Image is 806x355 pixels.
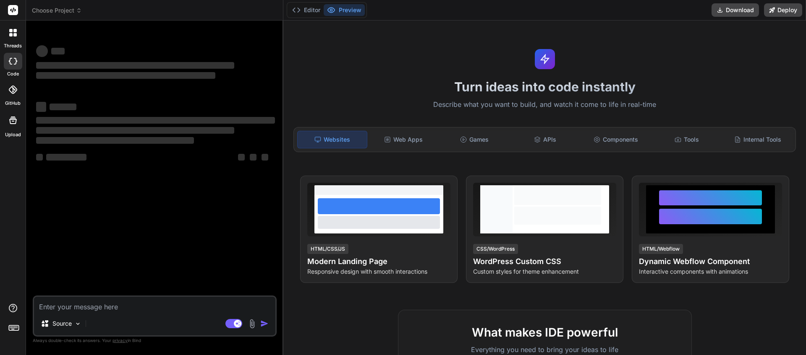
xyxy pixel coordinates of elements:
[510,131,580,148] div: APIs
[307,267,450,276] p: Responsive design with smooth interactions
[36,137,194,144] span: ‌
[113,338,128,343] span: privacy
[7,70,19,78] label: code
[32,6,82,15] span: Choose Project
[473,244,518,254] div: CSS/WordPress
[639,256,782,267] h4: Dynamic Webflow Component
[247,319,257,329] img: attachment
[581,131,651,148] div: Components
[307,256,450,267] h4: Modern Landing Page
[36,62,234,69] span: ‌
[74,320,81,327] img: Pick Models
[412,324,678,341] h2: What makes IDE powerful
[4,42,22,49] label: threads
[238,154,245,161] span: ‌
[723,131,792,148] div: Internal Tools
[36,45,48,57] span: ‌
[297,131,367,148] div: Websites
[288,99,801,110] p: Describe what you want to build, and watch it come to life in real-time
[440,131,509,148] div: Games
[36,127,234,134] span: ‌
[288,79,801,94] h1: Turn ideas into code instantly
[639,244,683,254] div: HTML/Webflow
[46,154,86,161] span: ‌
[473,267,616,276] p: Custom styles for theme enhancement
[33,337,277,345] p: Always double-check its answers. Your in Bind
[36,154,43,161] span: ‌
[51,48,65,54] span: ‌
[652,131,722,148] div: Tools
[36,102,46,112] span: ‌
[369,131,438,148] div: Web Apps
[262,154,268,161] span: ‌
[289,4,324,16] button: Editor
[764,3,802,17] button: Deploy
[250,154,256,161] span: ‌
[36,117,275,124] span: ‌
[639,267,782,276] p: Interactive components with animations
[52,319,72,328] p: Source
[36,72,215,79] span: ‌
[712,3,759,17] button: Download
[260,319,269,328] img: icon
[307,244,348,254] div: HTML/CSS/JS
[473,256,616,267] h4: WordPress Custom CSS
[412,345,678,355] p: Everything you need to bring your ideas to life
[5,100,21,107] label: GitHub
[324,4,365,16] button: Preview
[50,104,76,110] span: ‌
[5,131,21,138] label: Upload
